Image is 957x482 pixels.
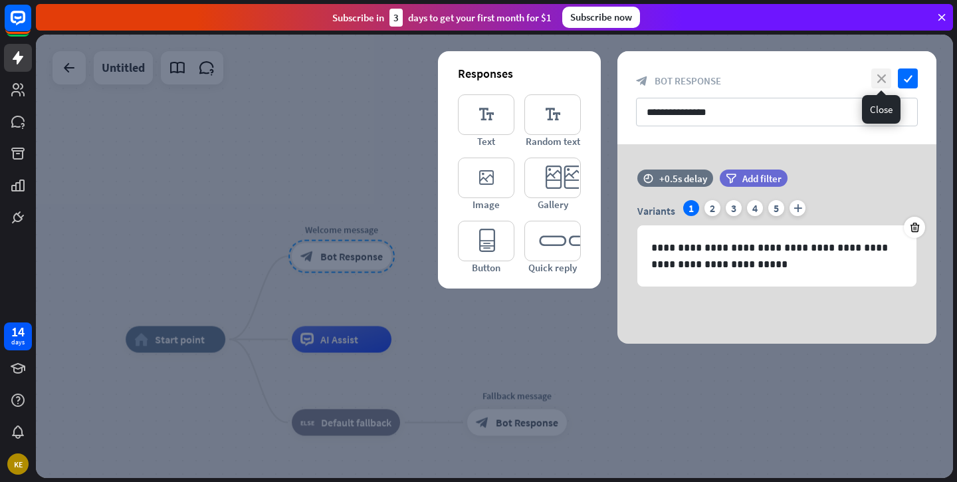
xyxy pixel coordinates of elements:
[636,75,648,87] i: block_bot_response
[704,200,720,216] div: 2
[11,338,25,347] div: days
[4,322,32,350] a: 14 days
[726,174,736,183] i: filter
[683,200,699,216] div: 1
[659,172,707,185] div: +0.5s delay
[747,200,763,216] div: 4
[871,68,891,88] i: close
[898,68,918,88] i: check
[11,326,25,338] div: 14
[768,200,784,216] div: 5
[726,200,742,216] div: 3
[389,9,403,27] div: 3
[562,7,640,28] div: Subscribe now
[655,74,721,87] span: Bot Response
[11,5,51,45] button: Open LiveChat chat widget
[7,453,29,475] div: KE
[790,200,805,216] i: plus
[332,9,552,27] div: Subscribe in days to get your first month for $1
[637,204,675,217] span: Variants
[742,172,782,185] span: Add filter
[643,174,653,183] i: time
